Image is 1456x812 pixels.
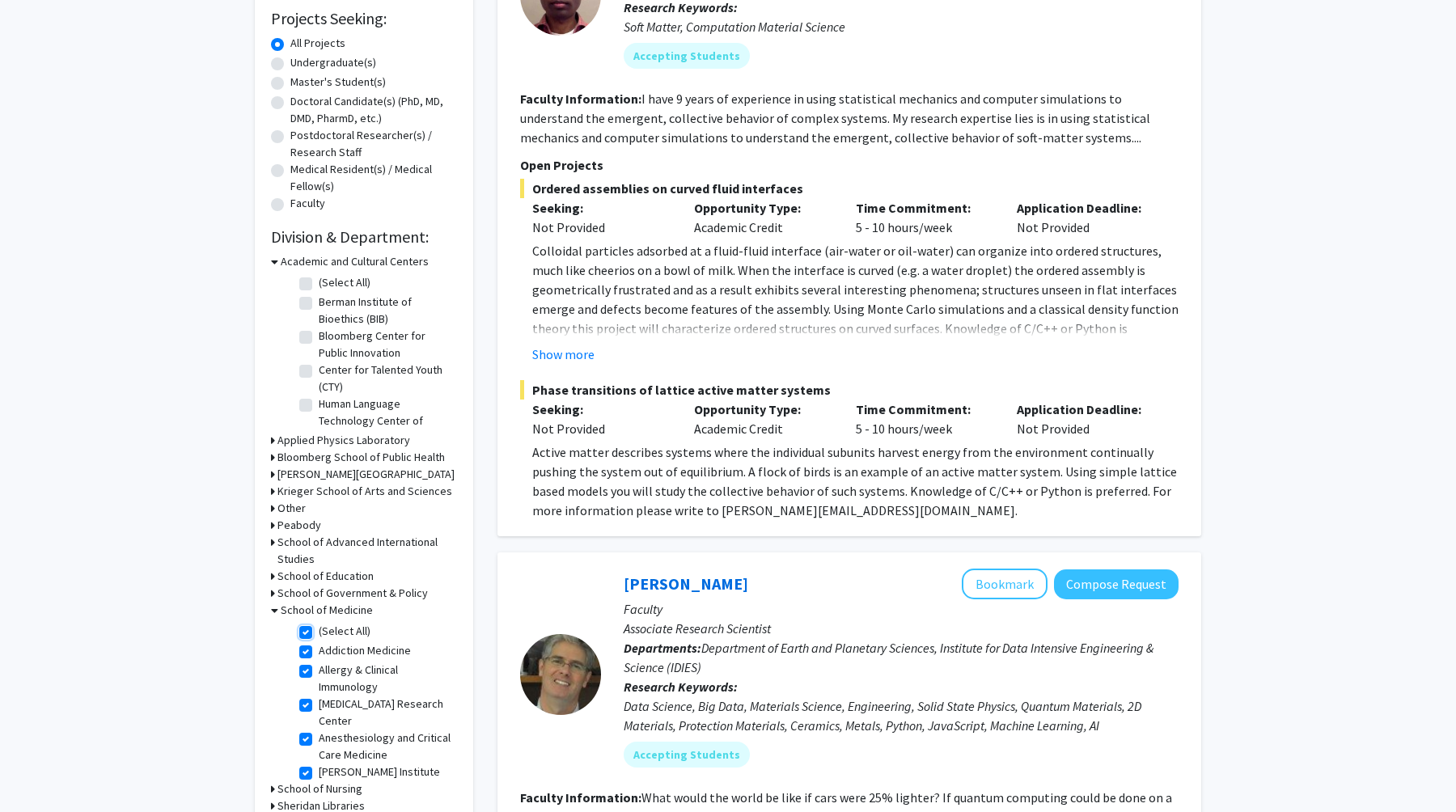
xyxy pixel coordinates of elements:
[624,573,748,594] a: [PERSON_NAME]
[290,74,386,91] label: Master's Student(s)
[1054,569,1179,599] button: Compose Request to David Elbert
[277,500,306,517] h3: Other
[694,400,832,419] p: Opportunity Type:
[277,483,452,500] h3: Krieger School of Arts and Sciences
[856,198,993,218] p: Time Commitment:
[532,218,670,237] div: Not Provided
[532,442,1179,520] p: Active matter describes systems where the individual subunits harvest energy from the environment...
[290,54,376,71] label: Undergraduate(s)
[624,696,1179,735] div: Data Science, Big Data, Materials Science, Engineering, Solid State Physics, Quantum Materials, 2...
[319,274,370,291] label: (Select All)
[624,640,1153,675] span: Department of Earth and Planetary Sciences, Institute for Data Intensive Engineering & Science (I...
[844,198,1005,237] div: 5 - 10 hours/week
[271,227,457,247] h2: Division & Department:
[682,400,844,438] div: Academic Credit
[290,35,345,52] label: All Projects
[271,9,457,28] h2: Projects Seeking:
[319,362,453,395] label: Center for Talented Youth (CTY)
[624,599,1179,619] p: Faculty
[520,179,1179,198] span: Ordered assemblies on curved fluid interfaces
[281,253,429,270] h3: Academic and Cultural Centers
[694,198,832,218] p: Opportunity Type:
[319,730,453,763] label: Anesthesiology and Critical Care Medicine
[319,294,453,328] label: Berman Institute of Bioethics (BIB)
[281,602,373,619] h3: School of Medicine
[319,696,453,730] label: [MEDICAL_DATA] Research Center
[532,198,670,218] p: Seeking:
[520,380,1179,400] span: Phase transitions of lattice active matter systems
[290,195,325,212] label: Faculty
[624,43,750,69] mat-chip: Accepting Students
[532,241,1179,357] p: Colloidal particles adsorbed at a fluid-fluid interface (air-water or oil-water) can organize int...
[290,127,457,161] label: Postdoctoral Researcher(s) / Research Staff
[624,742,750,768] mat-chip: Accepting Students
[856,400,993,419] p: Time Commitment:
[277,585,428,602] h3: School of Government & Policy
[277,432,410,449] h3: Applied Physics Laboratory
[1005,400,1166,438] div: Not Provided
[520,91,1150,146] fg-read-more: I have 9 years of experience in using statistical mechanics and computer simulations to understan...
[624,619,1179,638] p: Associate Research Scientist
[277,568,374,585] h3: School of Education
[277,449,445,466] h3: Bloomberg School of Public Health
[520,91,641,107] b: Faculty Information:
[624,17,1179,36] div: Soft Matter, Computation Material Science
[844,400,1005,438] div: 5 - 10 hours/week
[319,642,411,659] label: Addiction Medicine
[520,155,1179,175] p: Open Projects
[520,789,641,806] b: Faculty Information:
[682,198,844,237] div: Academic Credit
[12,739,69,800] iframe: Chat
[290,161,457,195] label: Medical Resident(s) / Medical Fellow(s)
[319,328,453,362] label: Bloomberg Center for Public Innovation
[319,623,370,640] label: (Select All)
[532,419,670,438] div: Not Provided
[277,517,321,534] h3: Peabody
[624,640,701,656] b: Departments:
[319,662,453,696] label: Allergy & Clinical Immunology
[277,466,455,483] h3: [PERSON_NAME][GEOGRAPHIC_DATA]
[532,400,670,419] p: Seeking:
[1005,198,1166,237] div: Not Provided
[277,780,362,797] h3: School of Nursing
[277,534,457,568] h3: School of Advanced International Studies
[1017,198,1154,218] p: Application Deadline:
[962,569,1048,599] button: Add David Elbert to Bookmarks
[290,93,457,127] label: Doctoral Candidate(s) (PhD, MD, DMD, PharmD, etc.)
[1017,400,1154,419] p: Application Deadline:
[319,395,453,446] label: Human Language Technology Center of Excellence (HLTCOE)
[532,345,595,364] button: Show more
[624,679,738,695] b: Research Keywords:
